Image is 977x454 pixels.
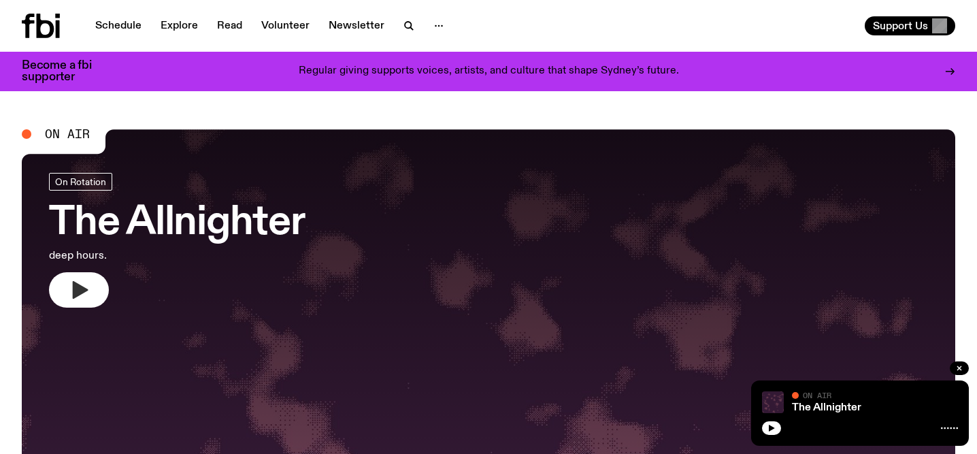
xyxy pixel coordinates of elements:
button: Support Us [865,16,955,35]
h3: Become a fbi supporter [22,60,109,83]
span: On Rotation [55,176,106,187]
a: The Allnighterdeep hours. [49,173,305,308]
a: The Allnighter [792,402,861,413]
a: Volunteer [253,16,318,35]
h3: The Allnighter [49,204,305,242]
span: On Air [803,391,831,400]
a: Newsletter [320,16,393,35]
a: Schedule [87,16,150,35]
a: Read [209,16,250,35]
p: deep hours. [49,248,305,264]
a: On Rotation [49,173,112,191]
span: On Air [45,128,90,140]
span: Support Us [873,20,928,32]
p: Regular giving supports voices, artists, and culture that shape Sydney’s future. [299,65,679,78]
a: Explore [152,16,206,35]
